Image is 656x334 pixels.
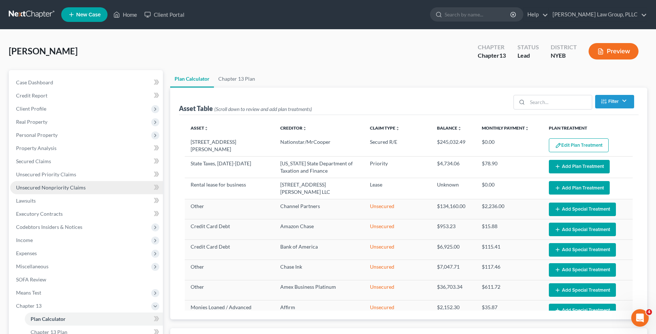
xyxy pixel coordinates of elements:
button: Add Special Treatment [549,223,616,236]
td: Secured R/E [364,135,431,157]
span: Secured Claims [16,158,51,164]
td: Amazon Chase [274,219,364,239]
td: $15.88 [476,219,543,239]
span: Chapter 13 [16,303,42,309]
td: $36,703.34 [431,280,476,300]
a: Unsecured Priority Claims [10,168,163,181]
button: Add Plan Treatment [549,160,610,173]
td: Chase Ink [274,260,364,280]
span: Codebtors Insiders & Notices [16,224,82,230]
span: Personal Property [16,132,58,138]
span: 13 [499,52,506,59]
a: Secured Claims [10,155,163,168]
td: Channel Partners [274,199,364,219]
span: 4 [646,309,652,315]
i: unfold_more [395,126,400,131]
a: Case Dashboard [10,76,163,89]
td: [STREET_ADDRESS][PERSON_NAME] LLC [274,178,364,199]
span: Means Test [16,289,41,296]
a: Balanceunfold_more [437,125,462,131]
button: Filter [595,95,634,108]
button: Add Plan Treatment [549,181,610,195]
a: Claim Typeunfold_more [370,125,400,131]
a: Plan Calculator [25,312,163,326]
td: $245,032.49 [431,135,476,157]
input: Search by name... [445,8,511,21]
td: $115.41 [476,239,543,260]
a: Help [524,8,548,21]
a: Monthly Paymentunfold_more [482,125,529,131]
span: Real Property [16,119,47,125]
td: Unsecured [364,199,431,219]
iframe: Intercom live chat [631,309,649,327]
td: Other [185,280,274,300]
div: Lead [518,51,539,60]
a: [PERSON_NAME] Law Group, PLLC [549,8,647,21]
div: NYEB [551,51,577,60]
td: $2,236.00 [476,199,543,219]
td: $953.23 [431,219,476,239]
td: $35.87 [476,300,543,320]
a: Creditorunfold_more [280,125,307,131]
td: Unsecured [364,260,431,280]
td: Unsecured [364,280,431,300]
td: $0.00 [476,135,543,157]
td: [US_STATE] State Department of Taxation and Finance [274,157,364,178]
div: Chapter [478,43,506,51]
td: Credit Card Debt [185,219,274,239]
span: Client Profile [16,105,46,112]
td: Unsecured [364,300,431,320]
td: Unsecured [364,239,431,260]
span: Unsecured Nonpriority Claims [16,184,86,191]
button: Add Special Treatment [549,243,616,257]
div: Status [518,43,539,51]
i: unfold_more [525,126,529,131]
td: Priority [364,157,431,178]
button: Add Special Treatment [549,283,616,297]
span: Case Dashboard [16,79,53,85]
td: Affirm [274,300,364,320]
a: Credit Report [10,89,163,102]
a: Property Analysis [10,142,163,155]
th: Plan Treatment [543,121,633,135]
a: SOFA Review [10,273,163,286]
button: Add Special Treatment [549,263,616,277]
td: $78.90 [476,157,543,178]
a: Plan Calculator [170,70,214,88]
i: unfold_more [204,126,208,131]
a: Executory Contracts [10,207,163,220]
span: SOFA Review [16,276,46,283]
div: Chapter [478,51,506,60]
td: $0.00 [476,178,543,199]
td: $134,160.00 [431,199,476,219]
span: [PERSON_NAME] [9,46,78,56]
button: Add Special Treatment [549,203,616,216]
a: Lawsuits [10,194,163,207]
td: Other [185,199,274,219]
td: Other [185,260,274,280]
td: State Taxes, [DATE]-[DATE] [185,157,274,178]
span: Property Analysis [16,145,56,151]
td: $611.72 [476,280,543,300]
span: Executory Contracts [16,211,63,217]
button: Edit Plan Treatment [549,138,609,152]
td: $2,152.30 [431,300,476,320]
a: Unsecured Nonpriority Claims [10,181,163,194]
div: Asset Table [179,104,312,113]
td: Monies Loaned / Advanced [185,300,274,320]
span: New Case [76,12,101,18]
span: Plan Calculator [31,316,66,322]
span: Miscellaneous [16,263,48,269]
span: Unsecured Priority Claims [16,171,76,177]
td: [STREET_ADDRESS][PERSON_NAME] [185,135,274,157]
td: Credit Card Debt [185,239,274,260]
td: $4,734.06 [431,157,476,178]
div: District [551,43,577,51]
span: Income [16,237,33,243]
i: unfold_more [302,126,307,131]
td: $6,925.00 [431,239,476,260]
td: $117.46 [476,260,543,280]
td: Unknown [431,178,476,199]
button: Add Special Treatment [549,304,616,317]
span: (Scroll down to review and add plan treatments) [214,106,312,112]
